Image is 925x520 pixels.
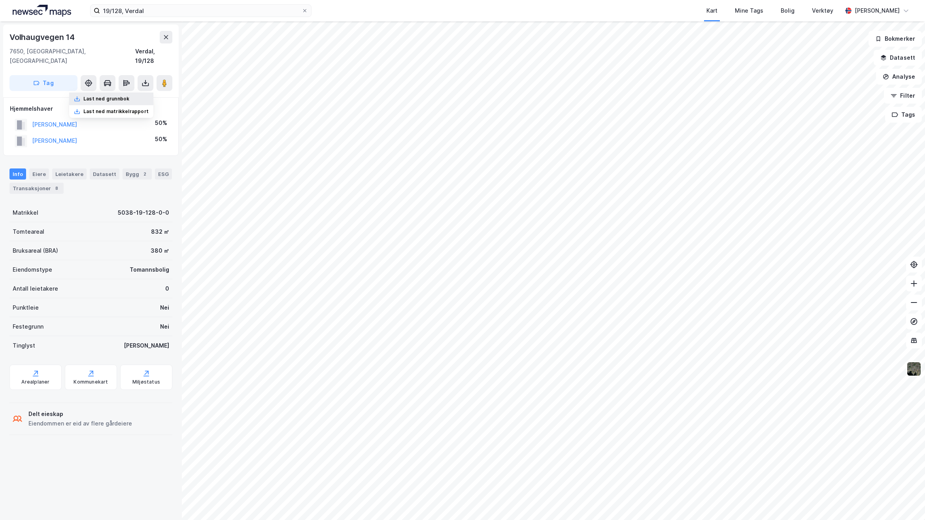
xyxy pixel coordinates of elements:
[151,246,169,255] div: 380 ㎡
[53,184,60,192] div: 8
[124,341,169,350] div: [PERSON_NAME]
[165,284,169,293] div: 0
[13,284,58,293] div: Antall leietakere
[118,208,169,217] div: 5038-19-128-0-0
[885,107,922,123] button: Tags
[855,6,900,15] div: [PERSON_NAME]
[90,168,119,180] div: Datasett
[884,88,922,104] button: Filter
[13,246,58,255] div: Bruksareal (BRA)
[83,108,149,115] div: Last ned matrikkelrapport
[135,47,172,66] div: Verdal, 19/128
[906,361,921,376] img: 9k=
[21,379,49,385] div: Arealplaner
[885,482,925,520] div: Kontrollprogram for chat
[9,47,135,66] div: 7650, [GEOGRAPHIC_DATA], [GEOGRAPHIC_DATA]
[735,6,763,15] div: Mine Tags
[9,168,26,180] div: Info
[132,379,160,385] div: Miljøstatus
[83,96,129,102] div: Last ned grunnbok
[13,303,39,312] div: Punktleie
[160,322,169,331] div: Nei
[100,5,302,17] input: Søk på adresse, matrikkel, gårdeiere, leietakere eller personer
[155,118,167,128] div: 50%
[52,168,87,180] div: Leietakere
[29,168,49,180] div: Eiere
[876,69,922,85] button: Analyse
[13,265,52,274] div: Eiendomstype
[155,168,172,180] div: ESG
[13,322,43,331] div: Festegrunn
[13,341,35,350] div: Tinglyst
[13,208,38,217] div: Matrikkel
[123,168,152,180] div: Bygg
[28,409,132,419] div: Delt eieskap
[9,183,64,194] div: Transaksjoner
[155,134,167,144] div: 50%
[706,6,717,15] div: Kart
[9,31,76,43] div: Volhaugvegen 14
[868,31,922,47] button: Bokmerker
[812,6,833,15] div: Verktøy
[10,104,172,113] div: Hjemmelshaver
[74,379,108,385] div: Kommunekart
[28,419,132,428] div: Eiendommen er eid av flere gårdeiere
[13,5,71,17] img: logo.a4113a55bc3d86da70a041830d287a7e.svg
[130,265,169,274] div: Tomannsbolig
[781,6,795,15] div: Bolig
[874,50,922,66] button: Datasett
[151,227,169,236] div: 832 ㎡
[9,75,77,91] button: Tag
[885,482,925,520] iframe: Chat Widget
[141,170,149,178] div: 2
[13,227,44,236] div: Tomteareal
[160,303,169,312] div: Nei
